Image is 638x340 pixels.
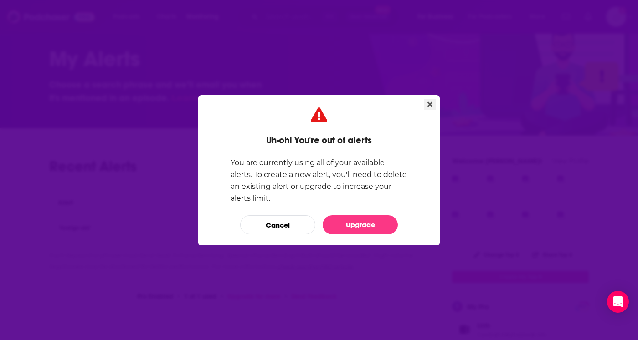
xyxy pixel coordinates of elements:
button: Close [424,99,436,110]
h1: Uh-oh! You're out of alerts [266,135,372,146]
button: Cancel [240,215,315,234]
div: Open Intercom Messenger [607,291,629,313]
a: Upgrade [323,215,398,234]
p: You are currently using all of your available alerts. To create a new alert, you'll need to delet... [231,157,407,204]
